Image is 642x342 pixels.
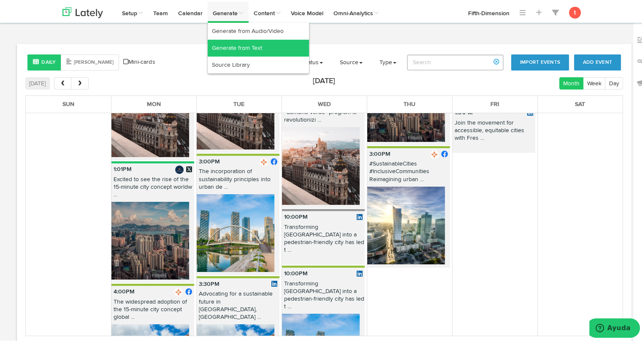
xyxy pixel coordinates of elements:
[111,296,194,323] p: The widespread adoption of the 15-minute city concept global ...
[54,76,71,88] button: prev
[284,269,308,275] b: 10:00PM
[282,278,365,312] p: Transforming [GEOGRAPHIC_DATA] into a pedestrian-friendly city has led t ...
[208,38,309,55] a: Generate from Text
[511,53,569,69] button: Import Events
[559,76,584,88] button: Month
[282,222,365,256] p: Transforming [GEOGRAPHIC_DATA] into a pedestrian-friendly city has led t ...
[430,149,439,157] img: picture
[296,50,329,71] a: Status
[197,166,279,193] p: The incorporation of sustainability principles into urban de ...
[27,53,61,69] button: Daily
[282,99,365,126] p: In [GEOGRAPHIC_DATA], the "Comuna Verde" program is revolutionizi ...
[61,53,119,69] button: [PERSON_NAME]
[318,100,331,106] span: Wed
[574,53,621,69] button: Add Event
[583,76,605,88] button: Week
[62,5,103,16] img: logo_lately_bg_light.svg
[282,125,360,203] img: gLZCzTQRlO3a05CydajJ
[233,100,244,106] span: Tue
[369,149,390,155] b: 3:00PM
[114,165,132,171] b: 1:01PM
[333,50,369,71] a: Source
[575,100,585,106] span: Sat
[114,287,135,293] b: 4:00PM
[175,164,184,172] img: 1CAGJ4eP_normal.jpg
[199,157,220,163] b: 3:00PM
[123,56,155,65] a: Mini-cards
[373,50,403,71] a: Type
[605,76,623,88] button: Day
[111,78,189,155] img: gLZCzTQRlO3a05CydajJ
[569,5,581,17] button: t
[197,288,279,323] p: Advocating for a sustainable future in [GEOGRAPHIC_DATA], [GEOGRAPHIC_DATA] ...
[208,21,309,38] a: Generate from Audio/Video
[71,76,88,88] button: next
[62,100,74,106] span: Sun
[404,100,415,106] span: Thu
[27,53,119,69] div: Style
[147,100,161,106] span: Mon
[452,117,535,144] p: Join the movement for accessible, equitable cities with Fres ...
[174,286,183,295] img: picture
[407,53,504,69] input: Search
[284,212,308,218] b: 10:00PM
[313,76,335,84] h2: [DATE]
[490,100,499,106] span: Fri
[197,193,274,270] img: SwG31rR0REyZgScslOeI
[111,174,194,201] p: Excited to see the rise of the 15-minute city concept worldw ...
[260,156,268,165] img: picture
[208,55,309,72] a: Source Library
[367,158,450,185] p: #SustainableCities #InclusiveCommunities Reimagining urban ...
[25,76,50,88] button: [DATE]
[199,280,219,285] b: 3:30PM
[589,317,640,338] iframe: Abre un widget desde donde se puede obtener más información
[111,200,189,278] img: Y2nbLPcDSXKO3m9mslQq
[367,185,445,263] img: u3ord14ESGiYVL8v38Pn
